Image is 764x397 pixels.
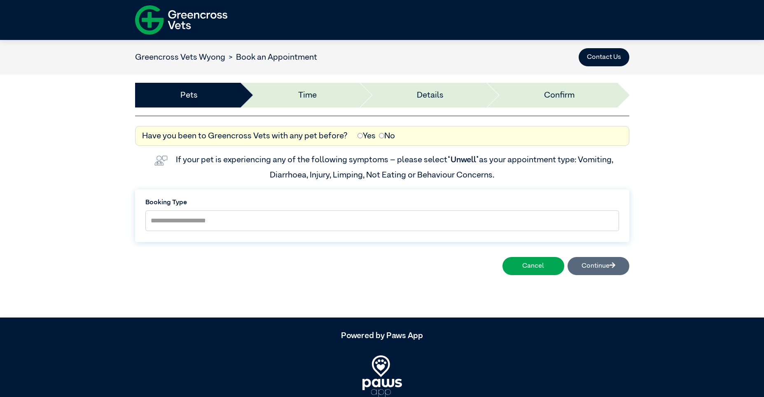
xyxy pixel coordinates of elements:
[225,51,317,63] li: Book an Appointment
[135,53,225,61] a: Greencross Vets Wyong
[135,2,227,38] img: f-logo
[142,130,348,142] label: Have you been to Greencross Vets with any pet before?
[362,355,402,397] img: PawsApp
[357,130,376,142] label: Yes
[379,133,384,138] input: No
[357,133,363,138] input: Yes
[502,257,564,275] button: Cancel
[180,89,198,101] a: Pets
[447,156,479,164] span: “Unwell”
[135,51,317,63] nav: breadcrumb
[145,198,619,208] label: Booking Type
[176,156,615,179] label: If your pet is experiencing any of the following symptoms – please select as your appointment typ...
[135,331,629,341] h5: Powered by Paws App
[579,48,629,66] button: Contact Us
[379,130,395,142] label: No
[151,152,171,169] img: vet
